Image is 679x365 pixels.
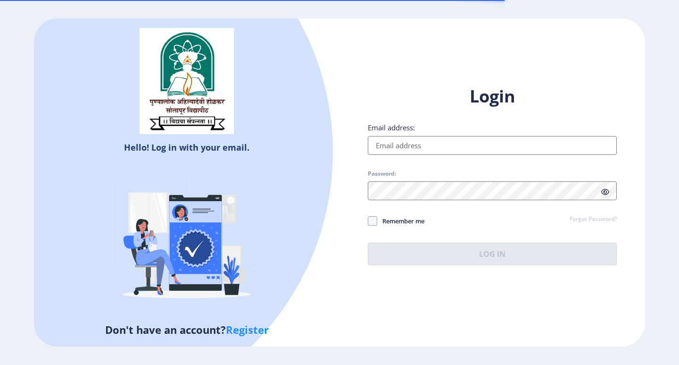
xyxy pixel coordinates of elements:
[226,323,269,337] a: Register
[368,170,396,178] label: Password:
[368,243,617,265] button: Log In
[377,215,424,227] span: Remember me
[41,322,332,337] h5: Don't have an account?
[104,157,269,322] img: Verified-rafiki.svg
[368,123,415,132] label: Email address:
[140,28,234,135] img: sulogo.png
[570,215,617,224] a: Forgot Password?
[368,136,617,155] input: Email address
[368,85,617,108] h1: Login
